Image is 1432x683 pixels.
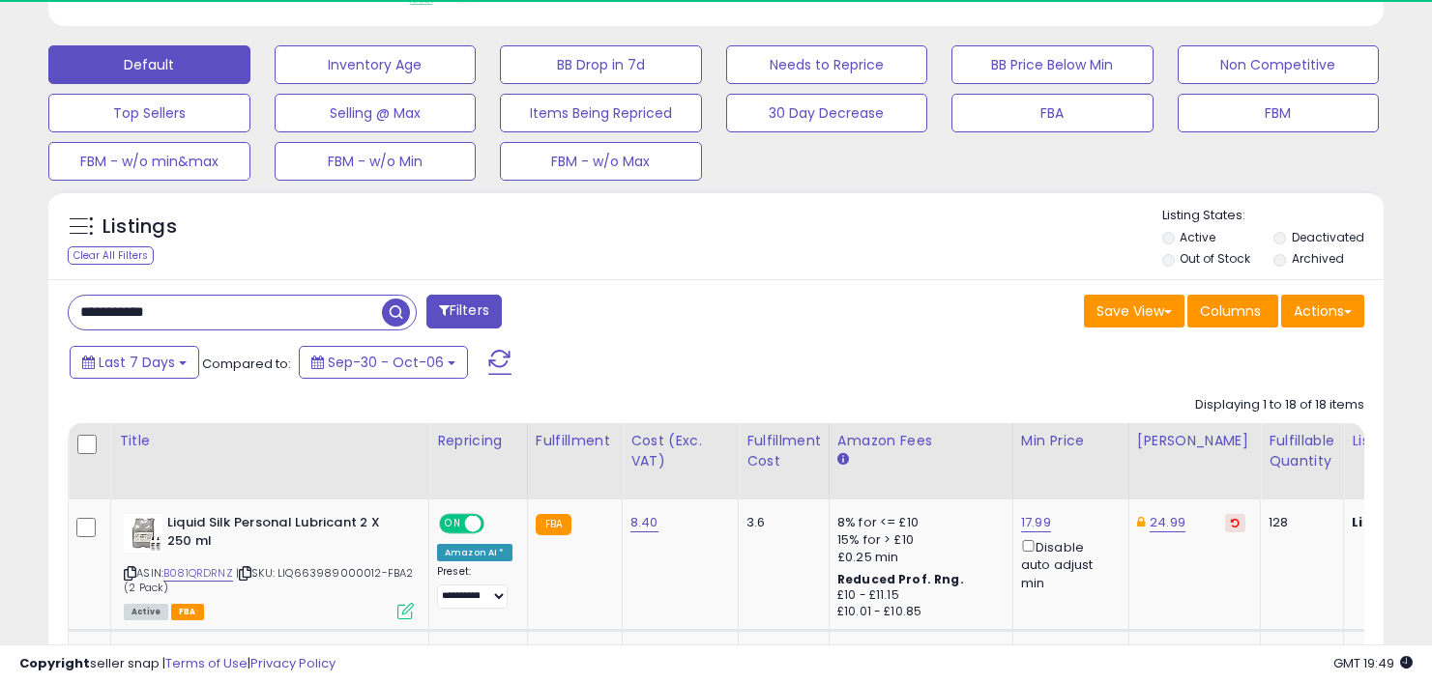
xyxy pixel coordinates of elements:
div: £10 - £11.15 [837,587,998,604]
b: Liquid Silk Personal Lubricant 2 X 250 ml [167,514,402,555]
span: FBA [171,604,204,620]
span: 2025-10-14 19:49 GMT [1333,654,1413,672]
div: 8% for <= £10 [837,514,998,531]
a: 8.40 [630,513,658,532]
button: Columns [1187,295,1278,327]
button: BB Drop in 7d [500,45,702,84]
div: [PERSON_NAME] [1137,431,1252,451]
div: Amazon Fees [837,431,1005,451]
button: Actions [1281,295,1364,327]
span: Sep-30 - Oct-06 [328,353,444,372]
label: Out of Stock [1180,250,1250,267]
div: Displaying 1 to 18 of 18 items [1195,396,1364,414]
b: Reduced Prof. Rng. [837,571,964,587]
h5: Listings [102,213,177,241]
span: All listings currently available for purchase on Amazon [124,604,168,620]
p: Listing States: [1162,207,1384,225]
small: FBA [536,514,571,535]
button: Top Sellers [48,94,250,132]
span: Columns [1200,301,1261,321]
div: Fulfillment Cost [746,431,821,471]
div: Amazon AI * [437,544,512,561]
button: FBM [1178,94,1380,132]
a: B081QRDRNZ [163,565,233,582]
a: 24.99 [1150,513,1185,532]
button: Sep-30 - Oct-06 [299,346,468,379]
div: ASIN: [124,514,414,617]
button: Default [48,45,250,84]
small: Amazon Fees. [837,451,849,469]
button: Last 7 Days [70,346,199,379]
span: | SKU: LIQ663989000012-FBA2 (2 Pack) [124,565,414,594]
button: BB Price Below Min [951,45,1154,84]
div: 15% for > £10 [837,531,998,549]
label: Deactivated [1292,229,1364,245]
div: Cost (Exc. VAT) [630,431,730,471]
span: Last 7 Days [99,353,175,372]
span: ON [441,516,465,532]
img: 41Aw8cb0+SL._SL40_.jpg [124,514,162,553]
div: Min Price [1021,431,1121,451]
span: Compared to: [202,355,291,373]
button: FBM - w/o Max [500,142,702,181]
button: Inventory Age [275,45,477,84]
div: Fulfillment [536,431,614,451]
button: FBA [951,94,1154,132]
div: 3.6 [746,514,814,531]
div: Preset: [437,565,512,609]
button: FBM - w/o Min [275,142,477,181]
div: 128 [1269,514,1329,531]
span: OFF [482,516,512,532]
a: 17.99 [1021,513,1051,532]
div: Repricing [437,431,519,451]
div: Clear All Filters [68,246,154,265]
button: FBM - w/o min&max [48,142,250,181]
button: Non Competitive [1178,45,1380,84]
button: Filters [426,295,502,328]
div: seller snap | | [19,655,336,673]
strong: Copyright [19,654,90,672]
button: Needs to Reprice [726,45,928,84]
button: Save View [1084,295,1184,327]
div: £0.25 min [837,549,998,566]
div: Title [119,431,421,451]
label: Archived [1292,250,1344,267]
div: Disable auto adjust min [1021,536,1114,592]
div: £10.01 - £10.85 [837,604,998,620]
a: Terms of Use [165,654,248,672]
button: 30 Day Decrease [726,94,928,132]
button: Items Being Repriced [500,94,702,132]
label: Active [1180,229,1215,245]
a: Privacy Policy [250,654,336,672]
div: Fulfillable Quantity [1269,431,1335,471]
button: Selling @ Max [275,94,477,132]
